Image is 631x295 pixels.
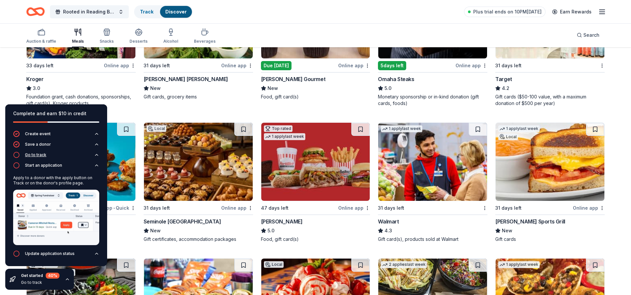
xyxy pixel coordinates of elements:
div: Beverages [194,39,216,44]
div: Target [495,75,512,83]
div: 47 days left [261,204,289,212]
div: Food, gift card(s) [261,236,370,242]
a: Home [26,4,45,19]
div: Online app [221,61,253,70]
button: Auction & raffle [26,26,56,47]
button: TrackDiscover [134,5,193,18]
span: New [268,84,278,92]
div: Start an application [25,163,62,168]
button: Search [572,29,605,42]
div: 31 days left [495,62,522,70]
div: 2 applies last week [381,261,427,268]
span: • [113,205,115,211]
div: Gift certificates, accommodation packages [144,236,253,242]
span: 5.0 [268,227,274,235]
div: 1 apply last week [381,125,422,132]
button: Start an application [13,162,99,173]
button: Desserts [129,26,148,47]
button: Snacks [100,26,114,47]
img: Image for Portillo's [261,123,370,201]
div: Online app [221,204,253,212]
div: Omaha Steaks [378,75,414,83]
div: Online app [573,204,605,212]
div: Foundation grant, cash donations, sponsorships, gift card(s), Kroger products [26,94,136,107]
a: Image for Portillo'sTop rated1 applylast week47 days leftOnline app[PERSON_NAME]5.0Food, gift car... [261,122,370,242]
span: Plus trial ends on 10PM[DATE] [473,8,542,16]
div: Local [147,125,166,132]
div: [PERSON_NAME] [261,218,303,225]
a: Image for Seminole Hard Rock Hotel & Casino HollywoodLocal31 days leftOnline appSeminole [GEOGRAP... [144,122,253,242]
div: Seminole [GEOGRAPHIC_DATA] [144,218,221,225]
div: 31 days left [144,204,170,212]
div: Local [498,134,518,140]
button: Create event [13,131,99,141]
button: Rooted in Reading Book Festival [50,5,129,18]
div: Walmart [378,218,399,225]
div: Online app [338,204,370,212]
div: 31 days left [495,204,522,212]
div: 31 days left [378,204,404,212]
div: Apply to a donor with the apply button on Track or on the donor's profile page. [13,175,99,186]
div: [PERSON_NAME] Gourmet [261,75,326,83]
div: Local [264,261,284,268]
div: Top rated [264,125,292,132]
div: Auction & raffle [26,39,56,44]
div: Get started [21,273,59,279]
div: [PERSON_NAME] Sports Grill [495,218,565,225]
div: Update application status [25,251,75,256]
div: 1 apply last week [498,125,540,132]
div: 40 % [46,273,59,279]
button: Update application status [13,250,99,261]
img: Image for Duffy's Sports Grill [496,123,604,201]
img: Image for Walmart [378,123,487,201]
a: Track [140,9,153,14]
div: Monetary sponsorship or in-kind donation (gift cards, foods) [378,94,487,107]
button: Alcohol [163,26,178,47]
div: 31 days left [144,62,170,70]
div: Go to track [25,152,46,158]
div: Start an application [13,173,99,250]
span: New [150,227,161,235]
span: 4.2 [502,84,509,92]
span: New [502,227,512,235]
span: Search [583,31,599,39]
div: Online app [456,61,487,70]
a: Image for Duffy's Sports Grill1 applylast weekLocal31 days leftOnline app[PERSON_NAME] Sports Gri... [495,122,605,242]
button: Meals [72,26,84,47]
div: Online app [338,61,370,70]
span: 3.0 [33,84,40,92]
div: Online app [104,61,136,70]
div: Gift card(s), products sold at Walmart [378,236,487,242]
span: 4.3 [385,227,392,235]
a: Image for Walmart1 applylast week31 days leftWalmart4.3Gift card(s), products sold at Walmart [378,122,487,242]
div: Food, gift card(s) [261,94,370,100]
div: Gift cards [495,236,605,242]
a: Earn Rewards [548,6,596,18]
div: Go to track [21,280,59,285]
div: Gift cards ($50-100 value, with a maximum donation of $500 per year) [495,94,605,107]
div: Snacks [100,39,114,44]
div: Complete and earn $10 in credit [13,110,99,117]
span: 5.0 [385,84,391,92]
div: [PERSON_NAME] [PERSON_NAME] [144,75,228,83]
button: Save a donor [13,141,99,152]
div: Kroger [26,75,44,83]
a: Plus trial ends on 10PM[DATE] [464,7,546,17]
button: Beverages [194,26,216,47]
div: Due [DATE] [261,61,292,70]
div: 1 apply last week [498,261,540,268]
img: Image for Seminole Hard Rock Hotel & Casino Hollywood [144,123,253,201]
span: New [150,84,161,92]
div: 5 days left [378,61,406,70]
span: Rooted in Reading Book Festival [63,8,116,16]
a: Discover [165,9,187,14]
div: Gift cards, grocery items [144,94,253,100]
div: Alcohol [163,39,178,44]
div: 1 apply last week [264,133,305,140]
div: Desserts [129,39,148,44]
div: Meals [72,39,84,44]
div: Save a donor [25,142,51,147]
img: Apply [13,190,99,245]
button: Go to track [13,152,99,162]
div: Create event [25,131,51,137]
